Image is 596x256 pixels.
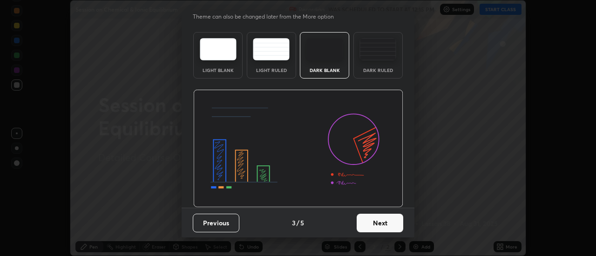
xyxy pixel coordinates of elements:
p: Theme can also be changed later from the More option [193,13,344,21]
h4: 3 [292,218,296,228]
div: Light Ruled [253,68,290,72]
h4: 5 [300,218,304,228]
img: darkThemeBanner.d06ce4a2.svg [193,90,403,208]
div: Light Blank [199,68,237,72]
div: Dark Blank [306,68,343,72]
img: darkTheme.f0cc69e5.svg [306,38,343,60]
img: lightRuledTheme.5fabf969.svg [253,38,290,60]
img: darkRuledTheme.de295e13.svg [359,38,396,60]
img: lightTheme.e5ed3b09.svg [200,38,237,60]
button: Previous [193,214,239,232]
button: Next [357,214,403,232]
div: Dark Ruled [359,68,397,72]
h4: / [297,218,299,228]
